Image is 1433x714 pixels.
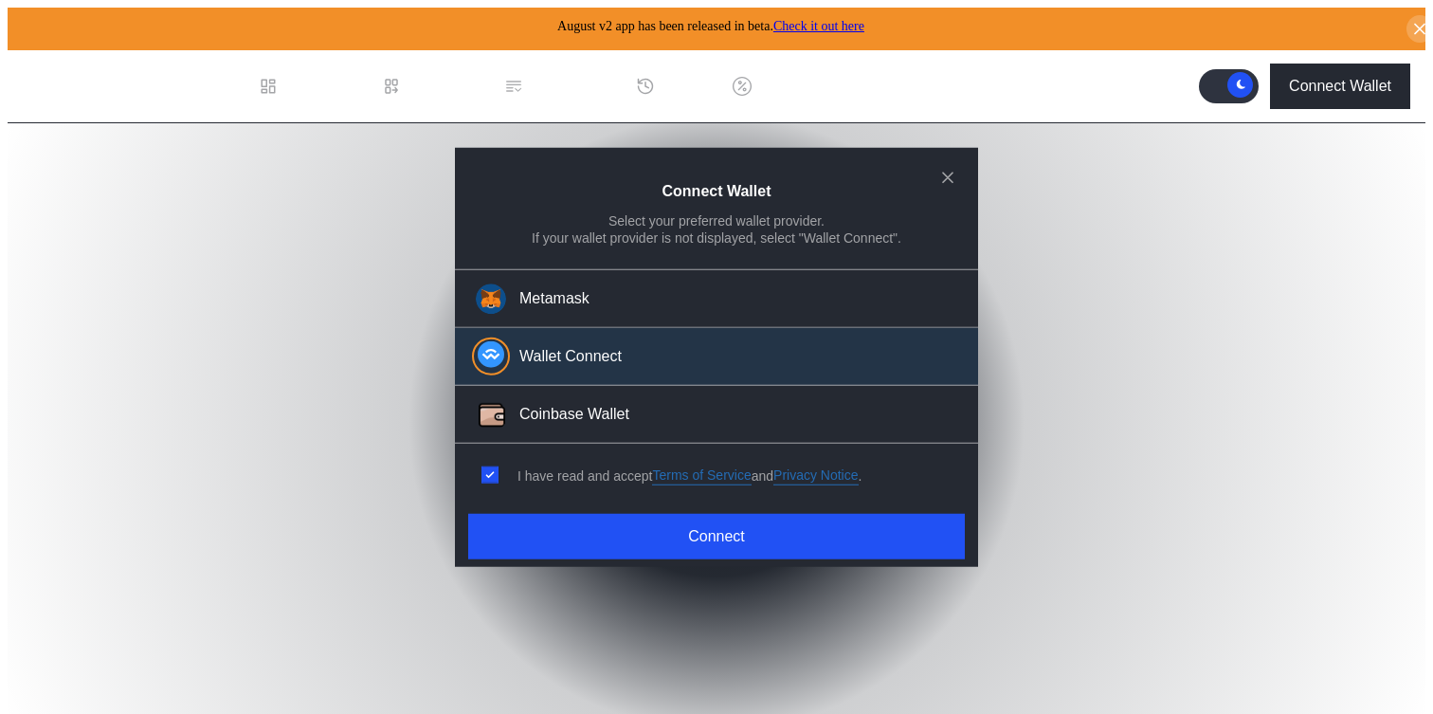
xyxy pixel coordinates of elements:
[455,386,978,444] button: Coinbase WalletCoinbase Wallet
[531,78,613,95] div: Permissions
[476,399,508,431] img: Coinbase Wallet
[519,347,622,367] div: Wallet Connect
[1289,78,1391,95] div: Connect Wallet
[285,78,359,95] div: Dashboard
[759,78,873,95] div: Discount Factors
[408,78,481,95] div: Loan Book
[652,467,751,485] a: Terms of Service
[532,229,901,247] div: If your wallet provider is not displayed, select "Wallet Connect".
[517,467,862,485] div: I have read and accept .
[519,405,629,425] div: Coinbase Wallet
[933,162,963,192] button: close modal
[662,78,710,95] div: History
[752,467,773,485] span: and
[773,19,864,33] a: Check it out here
[519,289,590,309] div: Metamask
[773,467,858,485] a: Privacy Notice
[455,328,978,386] button: Wallet Connect
[608,212,825,229] div: Select your preferred wallet provider.
[468,514,965,559] button: Connect
[662,183,771,200] h2: Connect Wallet
[557,19,864,33] span: August v2 app has been released in beta.
[455,269,978,328] button: Metamask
